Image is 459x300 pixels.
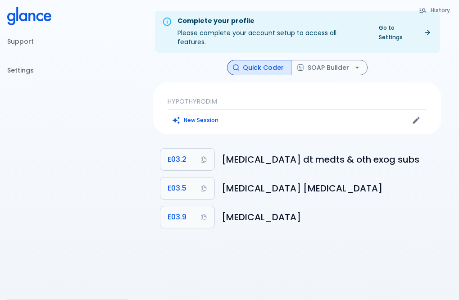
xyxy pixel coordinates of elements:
[168,211,186,223] span: E03.9
[177,14,366,50] div: Please complete your account setup to access all features.
[168,97,427,106] p: HYPOTHYRODIM
[222,152,434,167] h6: Hypothyroidism due to medicaments and other exogenous substances
[222,181,434,195] h6: Myxoedema coma
[373,21,436,44] a: Go to Settings
[160,149,214,170] button: Copy Code E03.2 to clipboard
[222,210,434,224] h6: Hypothyroidism, unspecified
[160,177,214,199] button: Copy Code E03.5 to clipboard
[160,206,214,228] button: Copy Code E03.9 to clipboard
[177,16,366,26] div: Complete your profile
[227,60,291,76] button: Quick Coder
[168,182,186,195] span: E03.5
[409,114,423,127] button: Edit
[168,153,186,166] span: E03.2
[414,4,455,17] button: History
[7,59,128,81] li: Settings
[291,60,368,76] button: SOAP Builder
[7,31,128,52] li: Support
[168,114,224,127] button: Clears all inputs and results.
